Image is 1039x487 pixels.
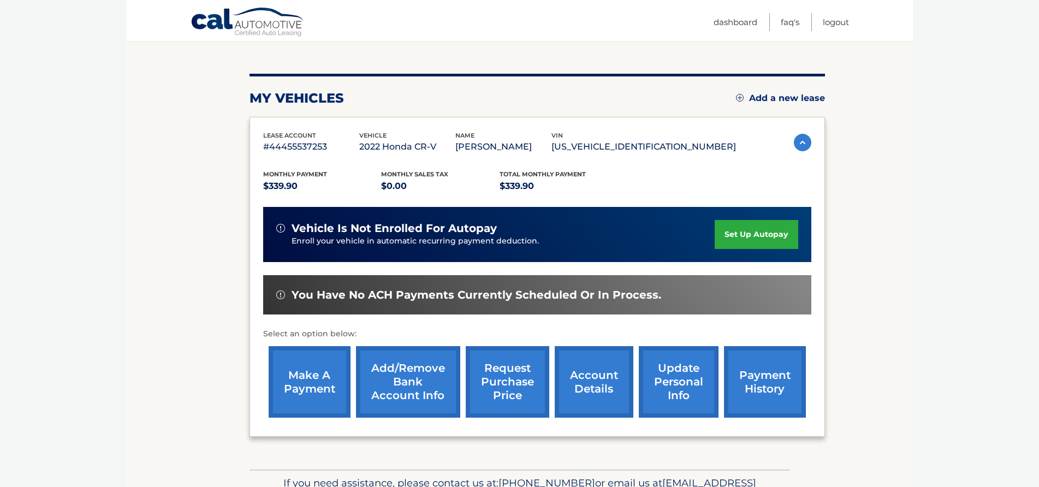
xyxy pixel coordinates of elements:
[292,222,497,235] span: vehicle is not enrolled for autopay
[276,224,285,233] img: alert-white.svg
[276,290,285,299] img: alert-white.svg
[292,235,715,247] p: Enroll your vehicle in automatic recurring payment deduction.
[263,132,316,139] span: lease account
[359,132,387,139] span: vehicle
[555,346,633,418] a: account details
[269,346,351,418] a: make a payment
[263,328,811,341] p: Select an option below:
[639,346,719,418] a: update personal info
[359,139,455,155] p: 2022 Honda CR-V
[551,139,736,155] p: [US_VEHICLE_IDENTIFICATION_NUMBER]
[191,7,305,39] a: Cal Automotive
[736,94,744,102] img: add.svg
[736,93,825,104] a: Add a new lease
[455,139,551,155] p: [PERSON_NAME]
[724,346,806,418] a: payment history
[794,134,811,151] img: accordion-active.svg
[466,346,549,418] a: request purchase price
[263,179,382,194] p: $339.90
[500,179,618,194] p: $339.90
[551,132,563,139] span: vin
[263,170,327,178] span: Monthly Payment
[381,179,500,194] p: $0.00
[455,132,474,139] span: name
[781,13,799,31] a: FAQ's
[714,13,757,31] a: Dashboard
[250,90,344,106] h2: my vehicles
[715,220,798,249] a: set up autopay
[356,346,460,418] a: Add/Remove bank account info
[500,170,586,178] span: Total Monthly Payment
[263,139,359,155] p: #44455537253
[292,288,661,302] span: You have no ACH payments currently scheduled or in process.
[823,13,849,31] a: Logout
[381,170,448,178] span: Monthly sales Tax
